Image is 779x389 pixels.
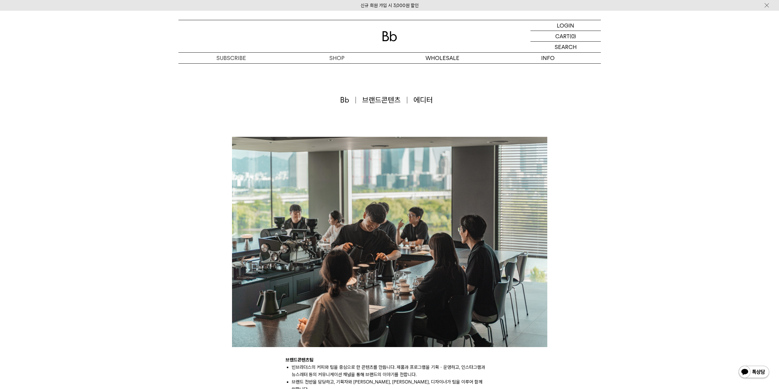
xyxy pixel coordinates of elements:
[530,31,601,42] a: CART (0)
[555,31,570,41] p: CART
[414,95,433,105] span: 에디터
[530,20,601,31] a: LOGIN
[557,20,574,31] p: LOGIN
[570,31,576,41] p: (0)
[362,95,407,105] span: 브랜드콘텐츠
[390,53,495,63] p: WHOLESALE
[178,53,284,63] a: SUBSCRIBE
[495,53,601,63] p: INFO
[292,364,494,378] li: 빈브라더스의 커피와 팀을 중심으로 한 콘텐츠를 만듭니다. 제품과 프로그램을 기획・운영하고, 인스타그램과 뉴스레터 등의 커뮤니케이션 채널을 통해 브랜드의 이야기를 전합니다.
[382,31,397,41] img: 로고
[738,365,770,380] img: 카카오톡 채널 1:1 채팅 버튼
[286,357,313,363] b: 브랜드콘텐츠팀
[232,137,547,347] img: Bb | 브랜드콘텐츠 | 에디터
[284,53,390,63] a: SHOP
[361,3,419,8] a: 신규 회원 가입 시 3,000원 할인
[340,95,356,105] span: Bb
[555,42,577,52] p: SEARCH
